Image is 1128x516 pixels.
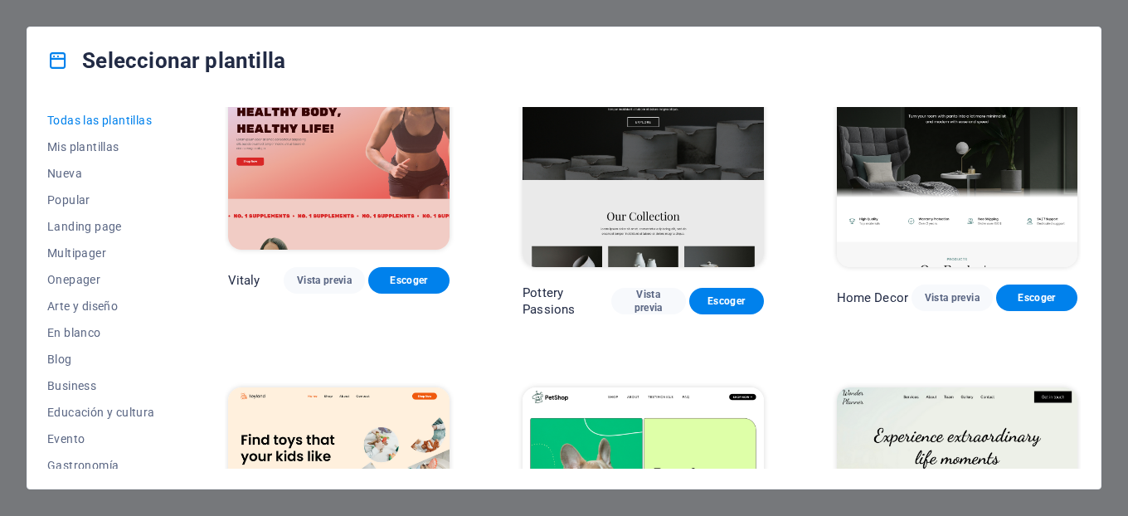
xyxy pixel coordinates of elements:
span: Vista previa [625,288,673,314]
span: Evento [47,432,155,445]
span: Vista previa [925,291,980,304]
span: Vista previa [297,274,352,287]
span: Onepager [47,273,155,286]
span: En blanco [47,326,155,339]
img: Home Decor [837,45,1077,267]
button: Educación y cultura [47,399,155,426]
button: Arte y diseño [47,293,155,319]
button: Escoger [996,285,1077,311]
p: Pottery Passions [523,285,611,318]
button: En blanco [47,319,155,346]
button: Escoger [368,267,450,294]
img: Vitaly [228,45,450,250]
span: Blog [47,353,155,366]
span: Arte y diseño [47,299,155,313]
span: Gastronomía [47,459,155,472]
button: Popular [47,187,155,213]
span: Mis plantillas [47,140,155,153]
button: Vista previa [912,285,993,311]
span: Escoger [382,274,436,287]
span: Multipager [47,246,155,260]
button: Mis plantillas [47,134,155,160]
p: Vitaly [228,272,260,289]
span: Educación y cultura [47,406,155,419]
span: Escoger [703,295,751,308]
span: Landing page [47,220,155,233]
button: Onepager [47,266,155,293]
button: Business [47,372,155,399]
span: Business [47,379,155,392]
span: Escoger [1009,291,1064,304]
span: Popular [47,193,155,207]
img: Pottery Passions [523,45,763,267]
button: Evento [47,426,155,452]
button: Gastronomía [47,452,155,479]
button: Multipager [47,240,155,266]
button: Landing page [47,213,155,240]
span: Todas las plantillas [47,114,155,127]
button: Escoger [689,288,764,314]
button: Vista previa [611,288,686,314]
span: Nueva [47,167,155,180]
button: Blog [47,346,155,372]
button: Vista previa [284,267,365,294]
button: Todas las plantillas [47,107,155,134]
h4: Seleccionar plantilla [47,47,285,74]
button: Nueva [47,160,155,187]
p: Home Decor [837,290,908,306]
